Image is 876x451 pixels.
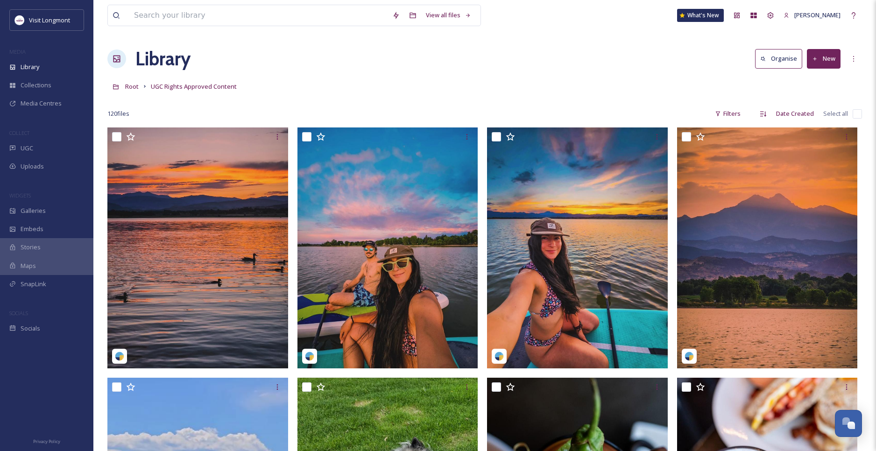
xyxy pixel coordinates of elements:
[125,82,139,91] span: Root
[15,15,24,25] img: longmont.jpg
[297,127,478,368] img: krey.life-17967567080782014.jpg
[487,127,668,368] img: krey.life-18287853907269794.jpg
[21,225,43,233] span: Embeds
[21,206,46,215] span: Galleries
[21,261,36,270] span: Maps
[125,81,139,92] a: Root
[129,5,388,26] input: Search your library
[9,129,29,136] span: COLLECT
[33,438,60,444] span: Privacy Policy
[135,45,191,73] a: Library
[107,127,288,368] img: krey.life-18094428619624604.jpg
[9,48,26,55] span: MEDIA
[677,9,724,22] a: What's New
[755,49,807,68] a: Organise
[771,105,819,123] div: Date Created
[807,49,841,68] button: New
[305,352,314,361] img: snapsea-logo.png
[495,352,504,361] img: snapsea-logo.png
[21,162,44,171] span: Uploads
[151,82,237,91] span: UGC Rights Approved Content
[421,6,476,24] a: View all files
[677,127,858,368] img: krey.life-18081114412893386.jpg
[21,280,46,289] span: SnapLink
[107,109,129,118] span: 120 file s
[21,243,41,252] span: Stories
[779,6,845,24] a: [PERSON_NAME]
[710,105,745,123] div: Filters
[29,16,70,24] span: Visit Longmont
[794,11,841,19] span: [PERSON_NAME]
[9,310,28,317] span: SOCIALS
[21,144,33,153] span: UGC
[755,49,802,68] button: Organise
[21,324,40,333] span: Socials
[151,81,237,92] a: UGC Rights Approved Content
[33,435,60,446] a: Privacy Policy
[21,81,51,90] span: Collections
[115,352,124,361] img: snapsea-logo.png
[685,352,694,361] img: snapsea-logo.png
[9,192,31,199] span: WIDGETS
[21,99,62,108] span: Media Centres
[823,109,848,118] span: Select all
[21,63,39,71] span: Library
[835,410,862,437] button: Open Chat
